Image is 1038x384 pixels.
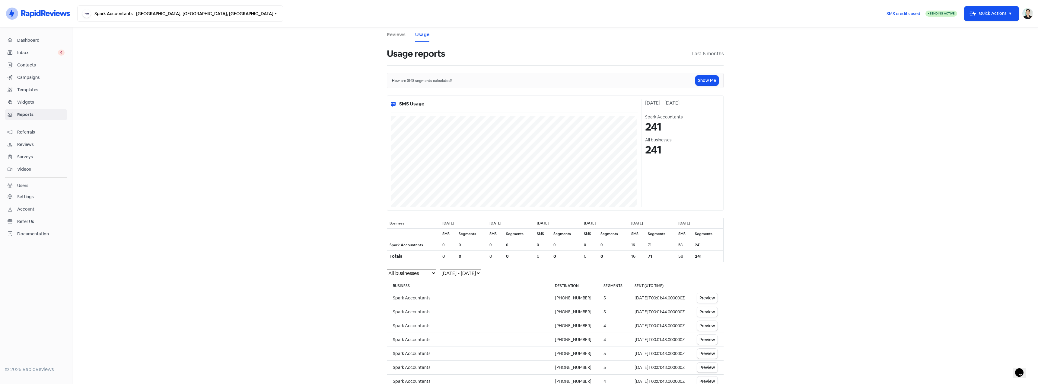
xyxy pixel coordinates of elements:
[17,206,34,212] div: Account
[964,6,1019,21] button: Quick Actions
[440,229,457,239] th: SMS
[551,229,582,239] th: Segments
[77,5,283,22] button: Spark Accountants - [GEOGRAPHIC_DATA], [GEOGRAPHIC_DATA], [GEOGRAPHIC_DATA]
[581,218,629,229] th: [DATE]
[629,218,676,229] th: [DATE]
[581,251,598,262] td: 0
[597,319,629,333] td: 4
[534,229,551,239] th: SMS
[17,129,65,135] span: Referrals
[629,347,691,361] td: [DATE]T00:01:43.000000Z
[598,229,629,239] th: Segments
[17,194,34,200] div: Settings
[697,293,718,303] button: Preview
[390,253,402,259] b: Totals
[5,228,67,240] a: Documentation
[696,76,718,86] button: Show Me
[645,143,662,156] h3: 241
[456,229,487,239] th: Segments
[581,229,598,239] th: SMS
[692,50,724,57] div: Last 6 months
[392,78,696,83] div: How are SMS segments calculated?
[5,35,67,46] a: Dashboard
[584,242,586,248] small: 0
[459,253,461,259] b: 0
[597,361,629,375] td: 5
[442,242,444,248] small: 0
[17,99,65,105] span: Widgets
[17,141,65,148] span: Reviews
[390,242,423,248] small: Spark Accountants
[676,229,693,239] th: SMS
[440,218,487,229] th: [DATE]
[5,139,67,150] a: Reviews
[537,242,539,248] small: 0
[506,253,509,259] b: 0
[17,62,65,68] span: Contacts
[387,218,440,229] th: Business
[553,242,556,248] small: 0
[645,229,676,239] th: Segments
[629,251,645,262] td: 16
[645,137,720,143] div: All businesses
[676,218,723,229] th: [DATE]
[631,242,635,248] small: 16
[504,229,534,239] th: Segments
[17,50,58,56] span: Inbox
[17,87,65,93] span: Templates
[5,127,67,138] a: Referrals
[553,253,556,259] b: 0
[597,347,629,361] td: 5
[459,242,461,248] small: 0
[487,218,534,229] th: [DATE]
[534,251,551,262] td: 0
[629,361,691,375] td: [DATE]T00:01:43.000000Z
[600,242,603,248] small: 0
[629,229,645,239] th: SMS
[387,361,549,375] td: Spark Accountants
[645,99,720,107] div: [DATE] - [DATE]
[693,229,723,239] th: Segments
[887,11,920,17] span: SMS credits used
[697,321,718,331] button: Preview
[549,281,597,291] th: Destination
[925,10,957,17] a: Sending Active
[17,74,65,81] span: Campaigns
[387,347,549,361] td: Spark Accountants
[5,164,67,175] a: Videos
[648,242,651,248] small: 71
[5,47,67,58] a: Inbox 0
[17,37,65,44] span: Dashboard
[534,218,582,229] th: [DATE]
[930,11,955,15] span: Sending Active
[648,253,652,259] b: 71
[387,319,549,333] td: Spark Accountants
[549,347,597,361] td: [PHONE_NUMBER]
[5,109,67,120] a: Reports
[676,251,693,262] td: 58
[549,333,597,347] td: [PHONE_NUMBER]
[58,50,65,56] span: 0
[881,10,925,16] a: SMS credits used
[629,319,691,333] td: [DATE]T00:01:43.000000Z
[5,216,67,227] a: Refer Us
[695,253,702,259] b: 241
[597,281,629,291] th: Segments
[629,291,691,305] td: [DATE]T00:01:44.000000Z
[17,231,65,237] span: Documentation
[5,180,67,191] a: Users
[549,361,597,375] td: [PHONE_NUMBER]
[17,111,65,118] span: Reports
[645,120,662,133] h3: 241
[695,242,701,248] small: 241
[17,166,65,173] span: Videos
[5,60,67,71] a: Contacts
[1022,8,1033,19] img: User
[600,253,603,259] b: 0
[5,72,67,83] a: Campaigns
[678,242,683,248] small: 58
[697,363,718,373] button: Preview
[487,229,504,239] th: SMS
[387,305,549,319] td: Spark Accountants
[387,291,549,305] td: Spark Accountants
